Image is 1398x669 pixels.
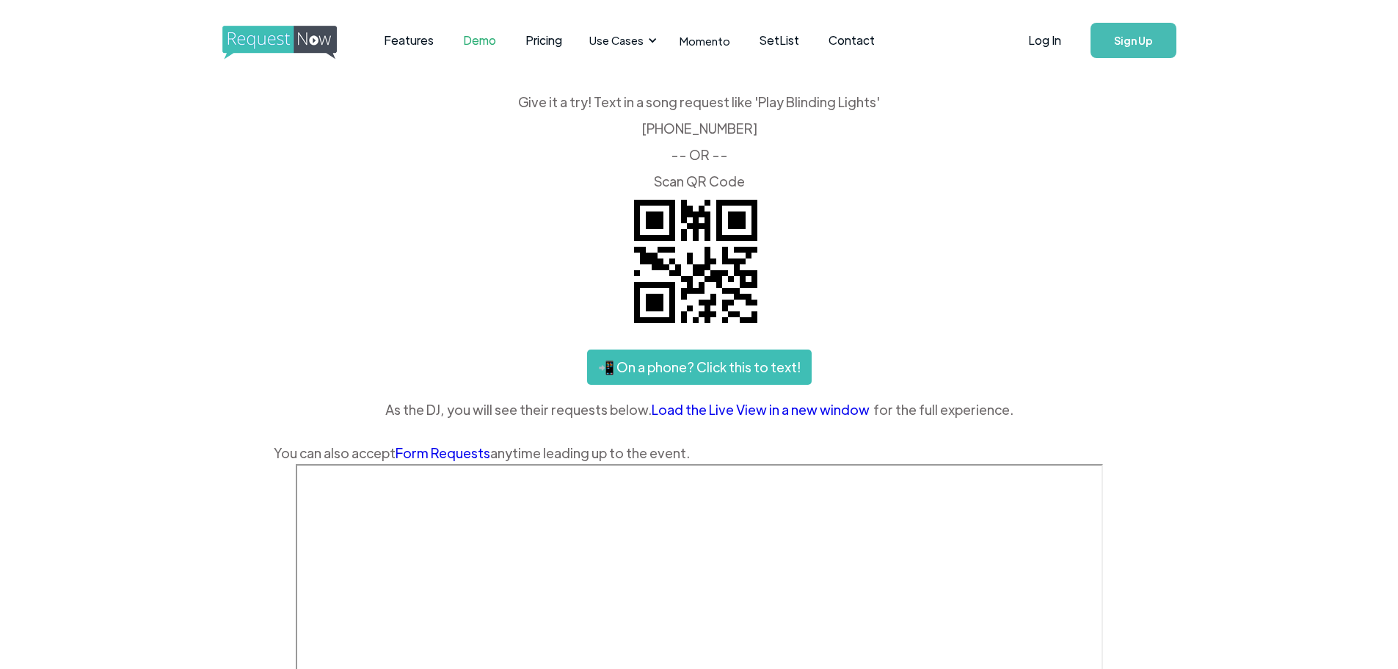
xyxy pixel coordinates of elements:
[448,18,511,63] a: Demo
[222,26,364,59] img: requestnow logo
[1013,15,1076,66] a: Log In
[580,18,661,63] div: Use Cases
[274,442,1125,464] div: You can also accept anytime leading up to the event.
[369,18,448,63] a: Features
[511,18,577,63] a: Pricing
[274,95,1125,188] div: Give it a try! Text in a song request like 'Play Blinding Lights' ‍ [PHONE_NUMBER] -- OR -- ‍ Sca...
[665,19,745,62] a: Momento
[814,18,889,63] a: Contact
[222,26,332,55] a: home
[587,350,812,385] a: 📲 On a phone? Click this to text!
[396,444,490,461] a: Form Requests
[622,188,769,335] img: QR code
[589,32,644,48] div: Use Cases
[1091,23,1176,58] a: Sign Up
[745,18,814,63] a: SetList
[652,399,873,421] a: Load the Live View in a new window
[274,399,1125,421] div: As the DJ, you will see their requests below. for the full experience.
